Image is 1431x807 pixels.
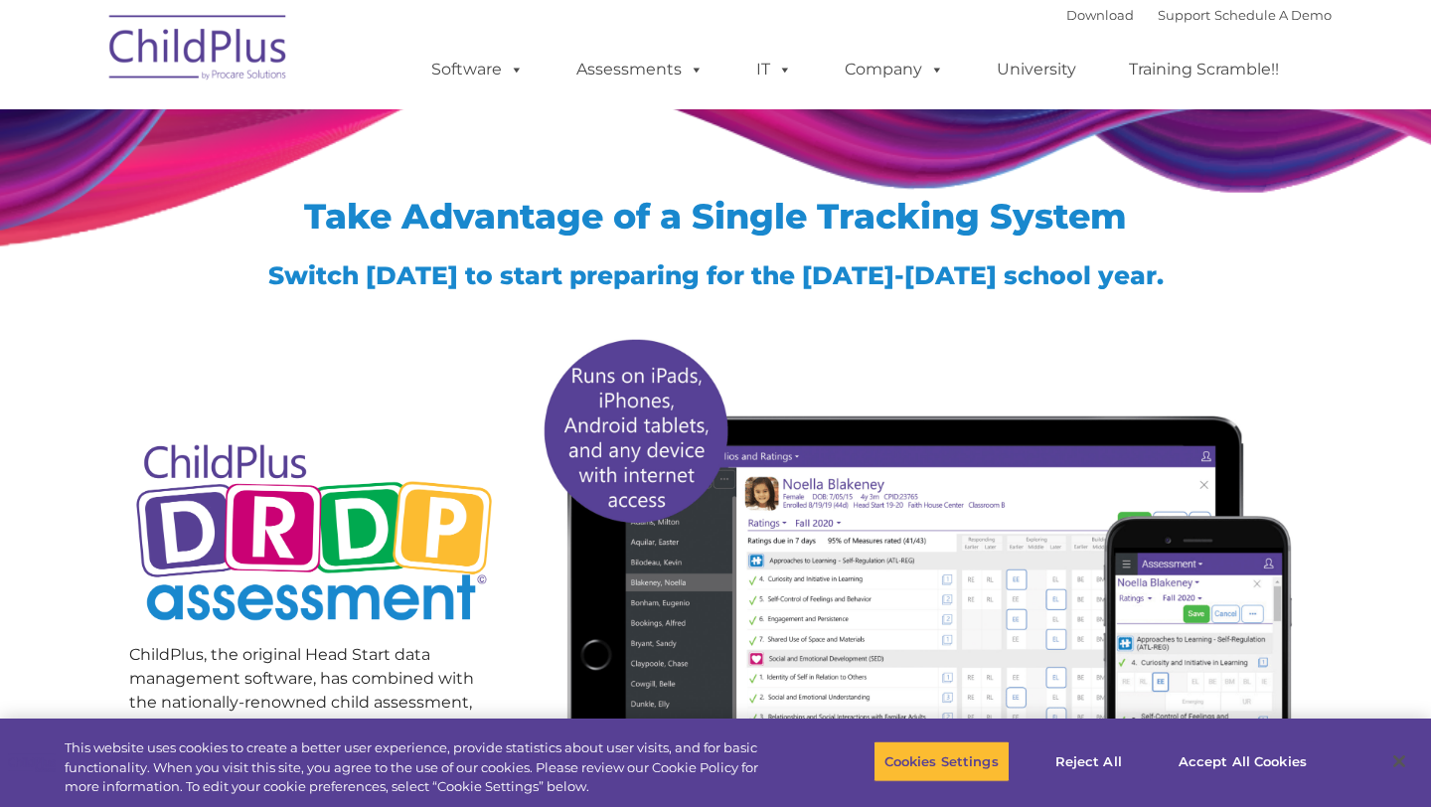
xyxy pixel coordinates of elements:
img: Copyright - DRDP Logo [129,422,500,648]
button: Accept All Cookies [1168,740,1318,782]
a: Download [1066,7,1134,23]
font: | [1066,7,1332,23]
span: Switch [DATE] to start preparing for the [DATE]-[DATE] school year. [268,260,1164,290]
button: Cookies Settings [874,740,1010,782]
a: Schedule A Demo [1214,7,1332,23]
a: Company [825,50,964,89]
a: Software [411,50,544,89]
div: This website uses cookies to create a better user experience, provide statistics about user visit... [65,738,787,797]
a: Training Scramble!! [1109,50,1299,89]
span: Take Advantage of a Single Tracking System [304,195,1127,238]
a: Assessments [556,50,723,89]
a: IT [736,50,812,89]
button: Close [1377,739,1421,783]
a: Support [1158,7,1210,23]
button: Reject All [1027,740,1151,782]
a: University [977,50,1096,89]
span: ChildPlus, the original Head Start data management software, has combined with the nationally-ren... [129,645,474,759]
img: ChildPlus by Procare Solutions [99,1,298,100]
